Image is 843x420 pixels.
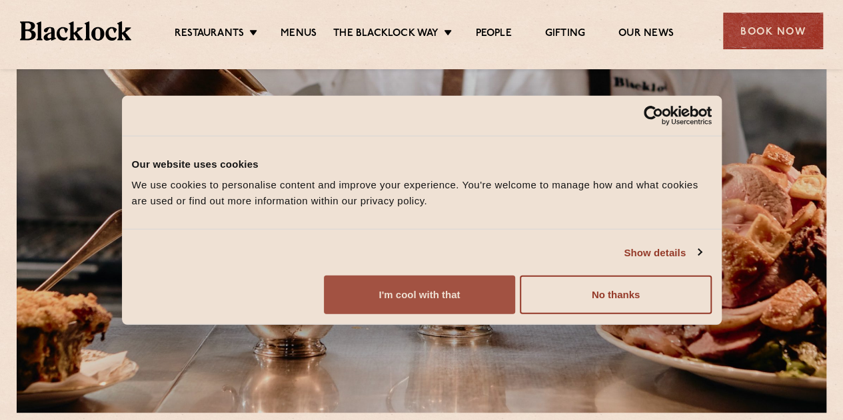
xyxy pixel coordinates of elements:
a: Usercentrics Cookiebot - opens in a new window [595,105,712,125]
a: The Blacklock Way [333,27,438,42]
img: BL_Textured_Logo-footer-cropped.svg [20,21,131,40]
a: People [475,27,511,42]
div: Our website uses cookies [132,156,712,172]
div: We use cookies to personalise content and improve your experience. You're welcome to manage how a... [132,177,712,209]
a: Gifting [545,27,585,42]
a: Show details [624,244,701,260]
button: No thanks [520,276,711,314]
button: I'm cool with that [324,276,515,314]
a: Restaurants [175,27,244,42]
a: Our News [618,27,674,42]
div: Book Now [723,13,823,49]
a: Menus [281,27,317,42]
